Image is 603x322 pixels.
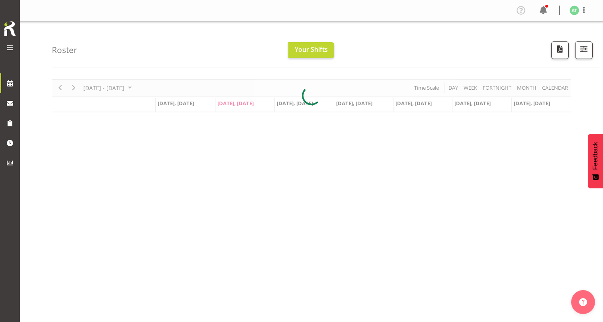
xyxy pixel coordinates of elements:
[288,42,334,58] button: Your Shifts
[551,41,569,59] button: Download a PDF of the roster according to the set date range.
[52,45,77,55] h4: Roster
[592,142,599,170] span: Feedback
[2,20,18,37] img: Rosterit icon logo
[575,41,593,59] button: Filter Shifts
[295,45,328,54] span: Your Shifts
[570,6,579,15] img: angela-tunnicliffe1838.jpg
[579,298,587,306] img: help-xxl-2.png
[588,134,603,188] button: Feedback - Show survey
